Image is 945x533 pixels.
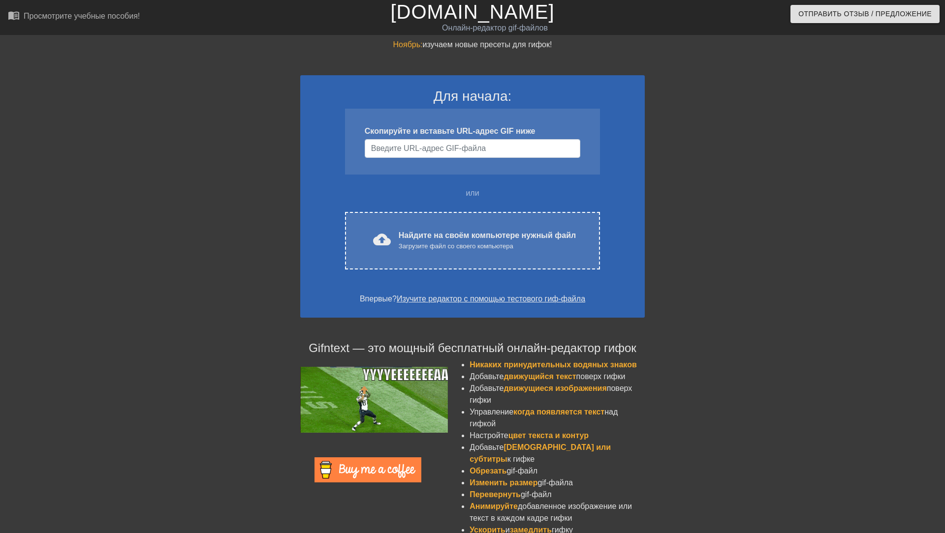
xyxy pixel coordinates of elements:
img: football_small.gif [300,367,448,433]
ya-tr-span: Для начала: [434,89,512,104]
ya-tr-span: движущиеся изображения [504,384,606,392]
ya-tr-span: Анимируйте [470,502,518,510]
ya-tr-span: Впервые? [360,295,397,303]
ya-tr-span: cloud_upload загрузить [373,231,467,248]
ya-tr-span: Никаких принудительных водяных знаков [470,360,637,369]
input: Имя пользователя [365,139,580,158]
ya-tr-span: gif-файла [538,478,573,487]
a: Просмотрите учебные пособия! [8,9,140,25]
ya-tr-span: menu_book_бук меню [8,9,80,21]
ya-tr-span: gif-файл [506,467,537,475]
ya-tr-span: Добавьте [470,372,504,381]
ya-tr-span: движущийся текст [504,372,576,381]
ya-tr-span: Отправить Отзыв / Предложение [798,8,932,20]
ya-tr-span: Скопируйте и вставьте URL-адрес GIF ниже [365,127,535,135]
ya-tr-span: Изменить размер [470,478,537,487]
ya-tr-span: [DEMOGRAPHIC_DATA] или субтитры [470,443,611,463]
ya-tr-span: Ноябрь: [393,40,423,49]
ya-tr-span: Просмотрите учебные пособия! [24,12,140,20]
ya-tr-span: Загрузите файл со своего компьютера [399,242,513,250]
ya-tr-span: Gifntext — это мощный бесплатный онлайн-редактор гифок [309,341,636,355]
ya-tr-span: поверх гифки [576,372,626,381]
ya-tr-span: когда появляется текст [513,408,604,416]
ya-tr-span: Онлайн-редактор gif-файлов [442,24,548,32]
a: Изучите редактор с помощью тестового гиф-файла [397,295,585,303]
button: Отправить Отзыв / Предложение [790,5,940,23]
ya-tr-span: gif-файл [521,490,552,499]
ya-tr-span: цвет текста и контур [508,431,589,440]
ya-tr-span: к гифке [507,455,535,463]
ya-tr-span: добавленное изображение или текст в каждом кадре гифки [470,502,632,522]
ya-tr-span: Найдите на своём компьютере нужный файл [399,231,576,239]
img: Купи Мне Кофе [315,457,421,482]
ya-tr-span: Добавьте [470,384,504,392]
ya-tr-span: Управление [470,408,513,416]
a: [DOMAIN_NAME] [390,1,554,23]
ya-tr-span: или [466,189,479,197]
ya-tr-span: Обрезать [470,467,506,475]
ya-tr-span: Перевернуть [470,490,521,499]
ya-tr-span: изучаем новые пресеты для гифок! [423,40,552,49]
ya-tr-span: Настройте [470,431,508,440]
ya-tr-span: Добавьте [470,443,504,451]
